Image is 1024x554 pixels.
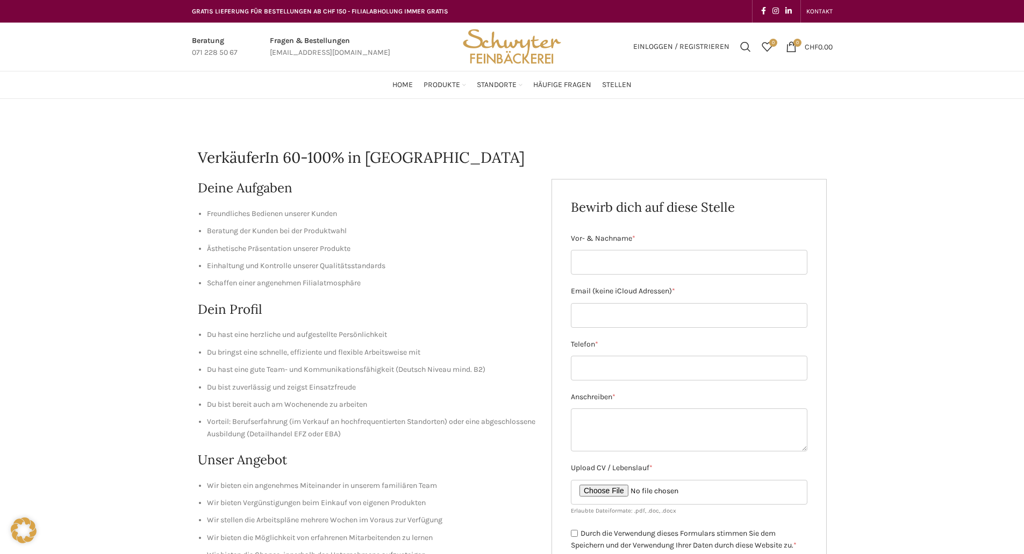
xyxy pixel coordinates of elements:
[207,364,536,376] li: Du hast eine gute Team- und Kommunikationsfähigkeit (Deutsch Niveau mind. B2)
[793,39,801,47] span: 0
[756,36,778,57] a: 0
[187,74,838,96] div: Main navigation
[758,4,769,19] a: Facebook social link
[628,36,735,57] a: Einloggen / Registrieren
[756,36,778,57] div: Meine Wunschliste
[198,300,536,319] h2: Dein Profil
[780,36,838,57] a: 0 CHF0.00
[207,243,536,255] li: Ästhetische Präsentation unserer Produkte
[207,347,536,358] li: Du bringst eine schnelle, effiziente und flexible Arbeitsweise mit
[806,8,833,15] span: KONTAKT
[571,339,807,350] label: Telefon
[571,391,807,403] label: Anschreiben
[571,529,797,550] label: Durch die Verwendung dieses Formulars stimmen Sie dem Speichern und der Verwendung Ihrer Daten du...
[533,74,591,96] a: Häufige Fragen
[192,8,448,15] span: GRATIS LIEFERUNG FÜR BESTELLUNGEN AB CHF 150 - FILIALABHOLUNG IMMER GRATIS
[769,39,777,47] span: 0
[806,1,833,22] a: KONTAKT
[207,399,536,411] li: Du bist bereit auch am Wochenende zu arbeiten
[477,80,517,90] span: Standorte
[192,35,238,59] a: Infobox link
[801,1,838,22] div: Secondary navigation
[571,233,807,244] label: Vor- & Nachname
[207,277,536,289] li: Schaffen einer angenehmen Filialatmosphäre
[207,514,536,526] li: Wir stellen die Arbeitspläne mehrere Wochen im Voraus zur Verfügung
[533,80,591,90] span: Häufige Fragen
[392,80,413,90] span: Home
[735,36,756,57] a: Suchen
[602,80,632,90] span: Stellen
[207,497,536,509] li: Wir bieten Vergünstigungen beim Einkauf von eigenen Produkten
[571,462,807,474] label: Upload CV / Lebenslauf
[198,451,536,469] h2: Unser Angebot
[207,480,536,492] li: Wir bieten ein angenehmes Miteinander in unserem familiären Team
[633,43,729,51] span: Einloggen / Registrieren
[571,507,676,514] small: Erlaubte Dateiformate: .pdf, .doc, .docx
[207,532,536,544] li: Wir bieten die Möglichkeit von erfahrenen Mitarbeitenden zu lernen
[571,198,807,217] h2: Bewirb dich auf diese Stelle
[207,260,536,272] li: Einhaltung und Kontrolle unserer Qualitätsstandards
[198,147,827,168] h1: VerkäuferIn 60-100% in [GEOGRAPHIC_DATA]
[207,416,536,440] li: Vorteil: Berufserfahrung (im Verkauf an hochfrequentierten Standorten) oder eine abgeschlossene A...
[571,285,807,297] label: Email (keine iCloud Adressen)
[477,74,522,96] a: Standorte
[207,382,536,393] li: Du bist zuverlässig und zeigst Einsatzfreude
[270,35,390,59] a: Infobox link
[392,74,413,96] a: Home
[782,4,795,19] a: Linkedin social link
[198,179,536,197] h2: Deine Aufgaben
[424,80,460,90] span: Produkte
[769,4,782,19] a: Instagram social link
[805,42,833,51] bdi: 0.00
[805,42,818,51] span: CHF
[459,23,564,71] img: Bäckerei Schwyter
[602,74,632,96] a: Stellen
[207,329,536,341] li: Du hast eine herzliche und aufgestellte Persönlichkeit
[424,74,466,96] a: Produkte
[207,225,536,237] li: Beratung der Kunden bei der Produktwahl
[207,208,536,220] li: Freundliches Bedienen unserer Kunden
[459,41,564,51] a: Site logo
